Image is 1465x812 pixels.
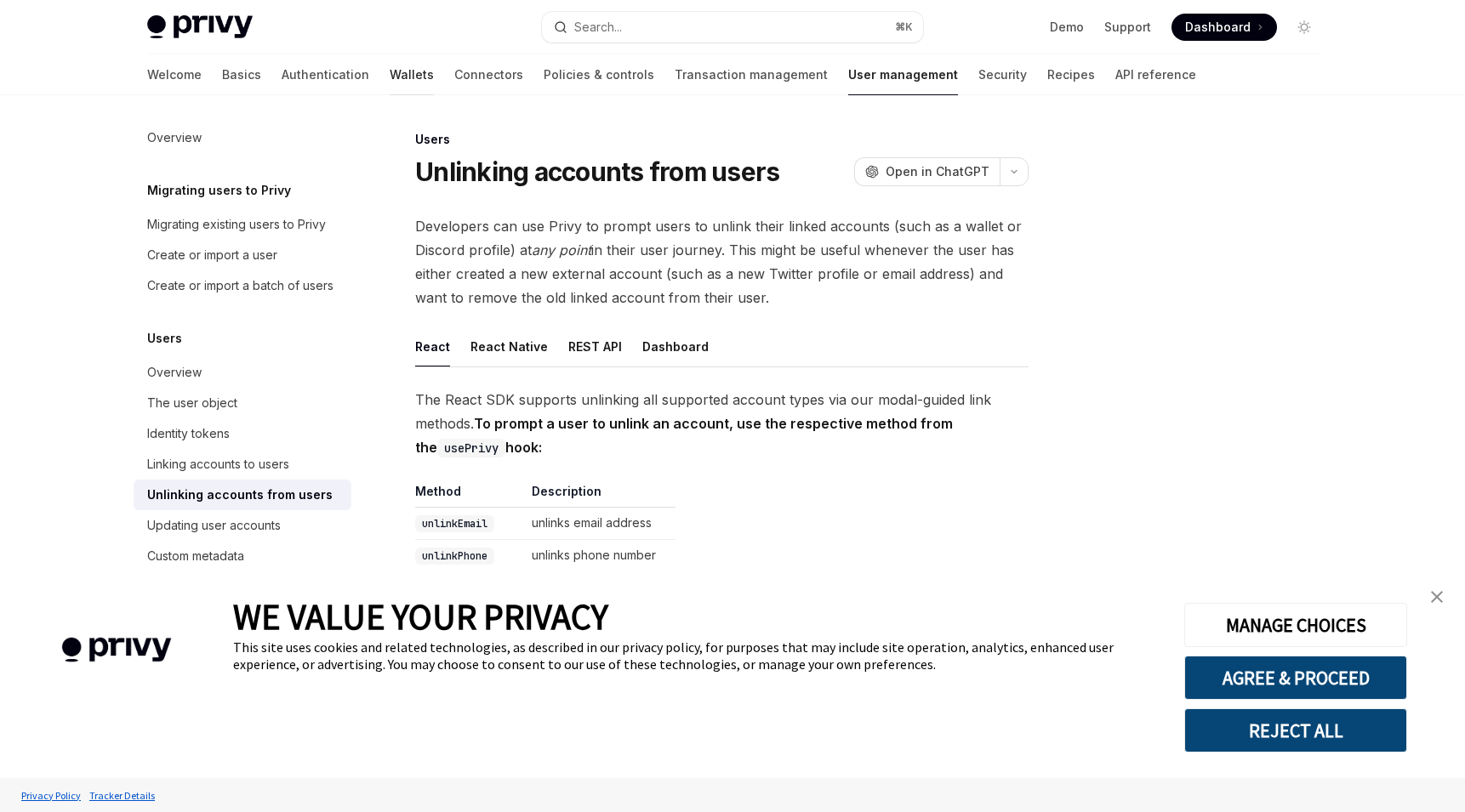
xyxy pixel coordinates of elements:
button: Toggle dark mode [1291,14,1318,41]
a: Privacy Policy [17,781,85,810]
div: REST API [568,327,622,366]
h5: Migrating users to Privy [147,180,291,201]
a: Wallets [390,54,434,95]
span: The React SDK supports unlinking all supported account types via our modal-guided link methods. [415,388,1029,459]
a: Dashboard [1171,14,1277,41]
a: Unlinking accounts from users [134,480,351,510]
a: Security [978,54,1027,95]
span: Dashboard [1185,19,1251,36]
a: Welcome [147,54,202,95]
button: Open in ChatGPT [854,157,1000,186]
a: Linking accounts to users [134,449,351,480]
a: Migrating existing users to Privy [134,209,351,240]
a: Policies & controls [544,54,654,95]
a: Create or import a batch of users [134,270,351,301]
a: Support [1104,19,1151,36]
a: Overview [134,357,351,388]
img: company logo [26,613,208,687]
code: unlinkPhone [415,548,494,565]
a: close banner [1420,580,1454,614]
button: AGREE & PROCEED [1184,656,1407,700]
div: Create or import a user [147,245,277,265]
td: unlinks phone number [525,540,675,572]
span: Developers can use Privy to prompt users to unlink their linked accounts (such as a wallet or Dis... [415,214,1029,309]
strong: To prompt a user to unlink an account, use the respective method from the hook: [415,415,953,456]
a: Authentication [282,54,369,95]
div: Linking accounts to users [147,454,289,474]
code: unlinkEmail [415,515,494,532]
div: Unlinking accounts from users [147,485,333,505]
img: close banner [1431,591,1443,603]
button: MANAGE CHOICES [1184,603,1407,647]
a: Connectors [454,54,523,95]
div: Users [415,131,1029,148]
div: React Native [470,327,548,366]
a: User management [848,54,958,95]
div: Custom metadata [147,546,244,566]
div: Dashboard [642,327,709,366]
div: This site uses cookies and related technologies, as described in our privacy policy, for purposes... [233,639,1159,673]
a: Tracker Details [85,781,159,810]
em: any point [532,241,591,258]
div: Search... [574,17,622,37]
h1: Unlinking accounts from users [415,156,779,187]
td: unlinks email address [525,508,675,540]
a: Create or import a user [134,240,351,270]
a: Recipes [1047,54,1095,95]
div: Overview [147,362,202,383]
span: ⌘ K [895,20,913,34]
a: Basics [222,54,261,95]
span: Open in ChatGPT [886,163,989,180]
a: Custom metadata [134,541,351,571]
div: Updating user accounts [147,515,281,536]
div: Migrating existing users to Privy [147,214,326,235]
a: Transaction management [675,54,828,95]
a: Overview [134,122,351,153]
div: The user object [147,393,237,413]
a: Identity tokens [134,418,351,449]
button: REJECT ALL [1184,708,1407,752]
div: Overview [147,128,202,148]
button: Open search [542,12,923,43]
a: Updating user accounts [134,510,351,541]
div: React [415,327,450,366]
a: API reference [1115,54,1196,95]
h5: Users [147,328,182,349]
a: The user object [134,388,351,418]
a: Demo [1050,19,1084,36]
div: Create or import a batch of users [147,275,333,296]
code: usePrivy [437,439,505,457]
th: Description [525,483,675,508]
th: Method [415,483,525,508]
span: WE VALUE YOUR PRIVACY [233,594,608,639]
div: Identity tokens [147,423,230,444]
img: light logo [147,15,253,39]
